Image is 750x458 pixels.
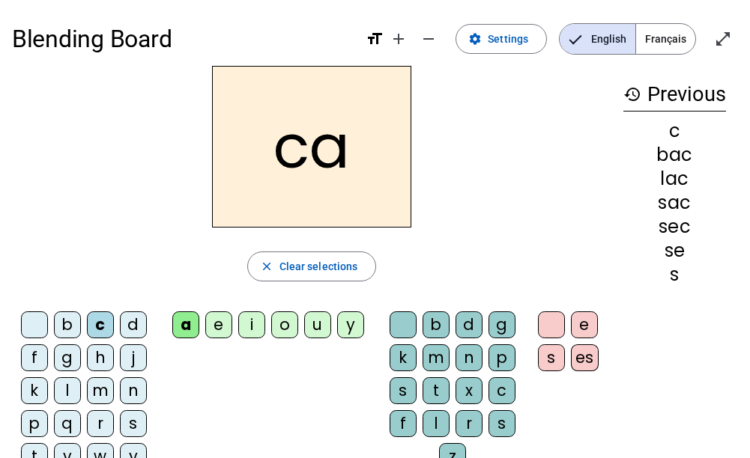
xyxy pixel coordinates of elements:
div: l [54,377,81,404]
div: f [21,344,48,371]
div: j [120,344,147,371]
h1: Blending Board [12,15,354,63]
div: c [87,311,114,338]
mat-icon: settings [468,32,482,46]
div: f [390,410,417,437]
span: Settings [488,30,528,48]
div: n [120,377,147,404]
div: q [54,410,81,437]
mat-icon: add [390,30,408,48]
div: h [87,344,114,371]
h3: Previous [623,78,726,112]
div: c [623,122,726,140]
div: d [120,311,147,338]
div: m [87,377,114,404]
div: y [337,311,364,338]
button: Enter full screen [708,24,738,54]
mat-icon: remove [420,30,438,48]
div: p [21,410,48,437]
mat-button-toggle-group: Language selection [559,23,696,55]
h2: ca [212,66,411,228]
span: English [560,24,635,54]
mat-icon: open_in_full [714,30,732,48]
div: s [390,377,417,404]
div: s [623,266,726,284]
div: a [172,311,199,338]
div: se [623,242,726,260]
div: t [423,377,450,404]
div: r [456,410,483,437]
div: s [489,410,515,437]
div: lac [623,170,726,188]
mat-icon: close [260,260,273,273]
div: e [571,311,598,338]
button: Settings [456,24,547,54]
mat-icon: format_size [366,30,384,48]
div: sec [623,218,726,236]
div: es [571,344,599,371]
div: g [489,311,515,338]
button: Decrease font size [414,24,444,54]
div: b [423,311,450,338]
div: x [456,377,483,404]
div: s [538,344,565,371]
div: o [271,311,298,338]
button: Increase font size [384,24,414,54]
div: c [489,377,515,404]
div: e [205,311,232,338]
span: Clear selections [279,257,358,275]
div: g [54,344,81,371]
div: k [21,377,48,404]
span: Français [636,24,695,54]
button: Clear selections [247,251,377,281]
div: bac [623,146,726,164]
div: m [423,344,450,371]
div: d [456,311,483,338]
div: l [423,410,450,437]
mat-icon: history [623,85,641,103]
div: u [304,311,331,338]
div: k [390,344,417,371]
div: sac [623,194,726,212]
div: p [489,344,515,371]
div: s [120,410,147,437]
div: r [87,410,114,437]
div: b [54,311,81,338]
div: i [238,311,265,338]
div: n [456,344,483,371]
